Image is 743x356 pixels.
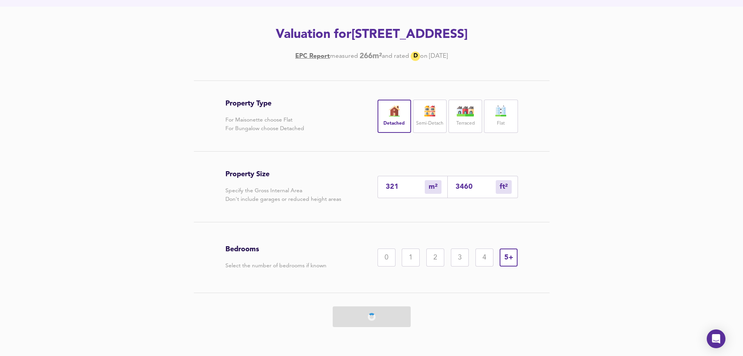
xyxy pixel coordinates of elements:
div: 4 [475,249,493,267]
div: measured [330,52,358,61]
div: D [411,52,420,61]
div: m² [425,180,442,194]
b: 266 m² [360,52,382,61]
div: and rated [382,52,409,61]
div: Flat [484,100,518,133]
h3: Property Size [225,170,341,179]
img: flat-icon [491,106,511,116]
img: house-icon [385,106,404,116]
a: EPC Report [295,52,330,61]
h3: Property Type [225,99,304,108]
div: Open Intercom Messenger [707,329,725,348]
div: 2 [426,249,444,267]
label: Detached [383,119,405,129]
h3: Bedrooms [225,245,326,254]
div: 1 [402,249,420,267]
h2: Valuation for [STREET_ADDRESS] [151,26,592,43]
label: Flat [497,119,505,129]
label: Terraced [456,119,475,129]
input: Enter sqm [386,183,425,191]
label: Semi-Detach [416,119,443,129]
p: Select the number of bedrooms if known [225,261,326,270]
div: Semi-Detach [413,100,447,133]
img: house-icon [420,106,440,116]
img: house-icon [456,106,475,116]
div: Terraced [449,100,482,133]
div: m² [496,180,512,194]
div: Detached [378,100,411,133]
div: on [420,52,427,61]
input: Sqft [456,183,496,191]
div: [DATE] [295,52,448,61]
div: 5+ [500,249,518,267]
div: 0 [378,249,395,267]
p: Specify the Gross Internal Area Don't include garages or reduced height areas [225,186,341,204]
p: For Maisonette choose Flat For Bungalow choose Detached [225,116,304,133]
div: 3 [451,249,469,267]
